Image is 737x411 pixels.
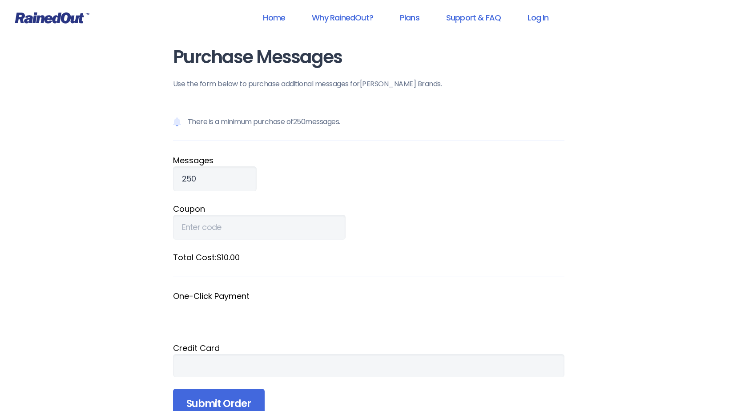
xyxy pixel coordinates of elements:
input: Qty [173,166,257,191]
a: Log In [516,8,560,28]
iframe: Secure payment button frame [173,302,564,330]
p: Use the form below to purchase additional messages for [PERSON_NAME] Brands . [173,79,564,89]
img: Notification icon [173,117,181,127]
p: There is a minimum purchase of 250 messages. [173,103,564,141]
a: Plans [388,8,431,28]
fieldset: One-Click Payment [173,290,564,330]
a: Why RainedOut? [300,8,385,28]
h1: Purchase Messages [173,47,564,67]
input: Enter code [173,215,346,240]
iframe: Secure card payment input frame [182,361,556,371]
a: Support & FAQ [435,8,512,28]
label: Coupon [173,203,564,215]
a: Home [251,8,297,28]
div: Credit Card [173,342,564,354]
label: Message s [173,154,564,166]
label: Total Cost: $10.00 [173,251,564,263]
